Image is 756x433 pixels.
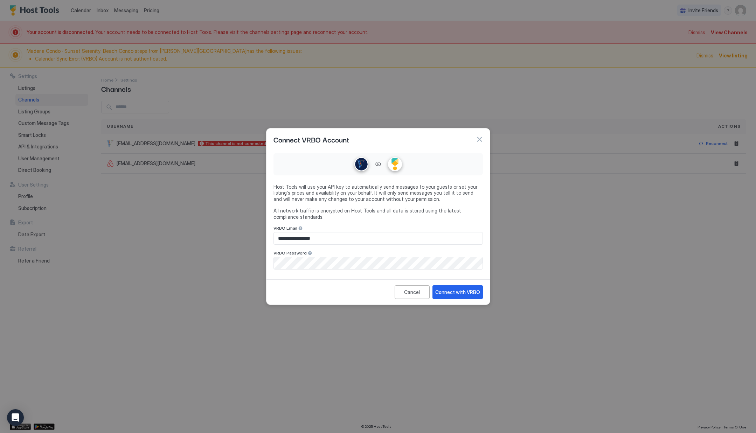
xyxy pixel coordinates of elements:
[273,208,483,220] span: All network traffic is encrypted on Host Tools and all data is stored using the latest compliance...
[404,288,420,296] div: Cancel
[273,225,297,231] span: VRBO Email
[273,250,307,256] span: VRBO Password
[273,184,483,202] span: Host Tools will use your API key to automatically send messages to your guests or set your listin...
[274,232,483,244] input: Input Field
[7,409,24,426] div: Open Intercom Messenger
[432,285,483,299] button: Connect with VRBO
[273,134,349,145] span: Connect VRBO Account
[395,285,430,299] button: Cancel
[274,257,483,269] input: Input Field
[435,288,480,296] div: Connect with VRBO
